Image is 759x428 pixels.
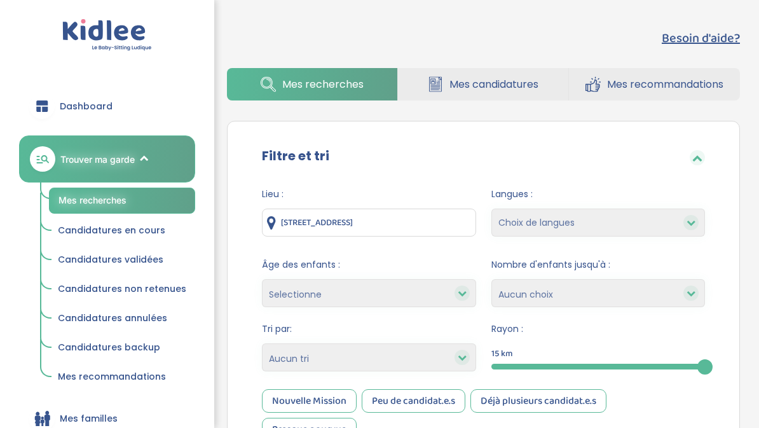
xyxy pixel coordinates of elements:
span: Mes recommandations [607,76,723,92]
a: Mes candidatures [398,68,568,100]
span: Lieu : [262,188,475,201]
a: Mes recommandations [49,365,195,389]
div: Déjà plusieurs candidat.e.s [470,389,606,413]
div: Peu de candidat.e.s [362,389,465,413]
input: Ville ou code postale [262,209,475,237]
button: Besoin d'aide? [662,29,740,48]
a: Candidatures annulées [49,307,195,331]
a: Candidatures en cours [49,219,195,243]
span: Rayon : [491,322,705,336]
span: Mes familles [60,412,118,425]
span: Mes recherches [282,76,364,92]
a: Mes recherches [49,188,195,214]
a: Trouver ma garde [19,135,195,183]
span: Trouver ma garde [60,153,135,166]
span: Nombre d'enfants jusqu'à : [491,258,705,272]
span: 15 km [491,347,513,361]
a: Mes recommandations [569,68,740,100]
a: Candidatures validées [49,248,195,272]
a: Mes recherches [227,68,397,100]
a: Candidatures backup [49,336,195,360]
a: Dashboard [19,83,195,129]
a: Candidatures non retenues [49,277,195,301]
span: Tri par: [262,322,475,336]
span: Candidatures annulées [58,312,167,324]
span: Dashboard [60,100,113,113]
div: Nouvelle Mission [262,389,357,413]
span: Candidatures en cours [58,224,165,237]
img: logo.svg [62,19,152,52]
span: Âge des enfants : [262,258,475,272]
span: Candidatures validées [58,253,163,266]
span: Mes recommandations [58,370,166,383]
span: Mes candidatures [449,76,538,92]
label: Filtre et tri [262,146,329,165]
span: Mes recherches [58,195,126,205]
span: Candidatures backup [58,341,160,354]
span: Candidatures non retenues [58,282,186,295]
span: Langues : [491,188,705,201]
